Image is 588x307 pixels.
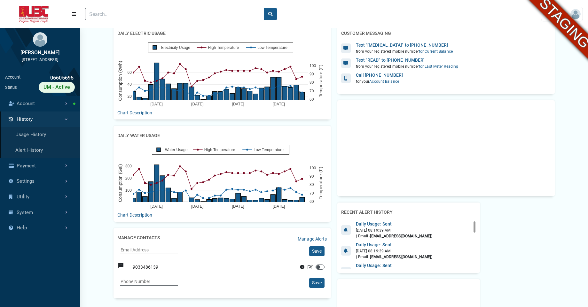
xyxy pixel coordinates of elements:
button: search [264,8,277,20]
input: Phone Number [120,278,178,286]
div: Text "[MEDICAL_DATA]" to [PHONE_NUMBER] [356,42,453,49]
input: Search [85,8,264,20]
div: [DATE] 08:19:39 AM [356,227,433,233]
h2: Manage Contacts [117,232,160,244]
span: User Settings [543,11,570,17]
div: 9033486139 [133,264,272,271]
button: Save [309,278,325,288]
div: Status [5,84,17,90]
b: [EMAIL_ADDRESS][DOMAIN_NAME] [370,234,431,238]
input: Email Address [120,246,178,254]
div: ( Email - ) [356,254,433,260]
div: Call [PHONE_NUMBER] [356,72,403,79]
h2: Recent Alert History [341,206,393,218]
a: Manage Alerts [298,236,327,242]
a: Chart Description [117,110,153,115]
div: Daily Usage: Sent [356,221,433,227]
span: for last meter reading [419,64,458,69]
div: [DATE] 08:19:39 AM [356,248,433,254]
h2: Customer Messaging [341,27,391,39]
h2: Daily Water Usage [117,130,160,142]
div: 06605695 [20,74,75,82]
div: from your registered mobile number [356,64,459,69]
div: [STREET_ADDRESS] [5,57,75,63]
b: [EMAIL_ADDRESS][DOMAIN_NAME] [370,255,431,259]
div: Daily Usage: Sent [356,262,433,269]
div: Text "READ" to [PHONE_NUMBER] [356,57,459,64]
div: Account [5,74,20,82]
h2: Daily Electric Usage [117,27,166,39]
button: Menu [68,8,80,20]
button: Save [309,246,325,256]
div: [PERSON_NAME] [5,49,75,57]
div: for your [356,79,403,84]
div: UM - Active [39,82,75,93]
a: Chart Description [117,212,153,218]
span: Account Balance [369,79,399,84]
span: for current balance [419,49,453,54]
img: ALTSK Logo [5,6,63,23]
div: ( Email - ) [356,233,433,239]
a: User Settings [541,7,583,21]
button: Edit Contact SMS [305,263,316,272]
div: from your registered mobile number [356,49,453,54]
div: Daily Usage: Sent [356,242,433,248]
